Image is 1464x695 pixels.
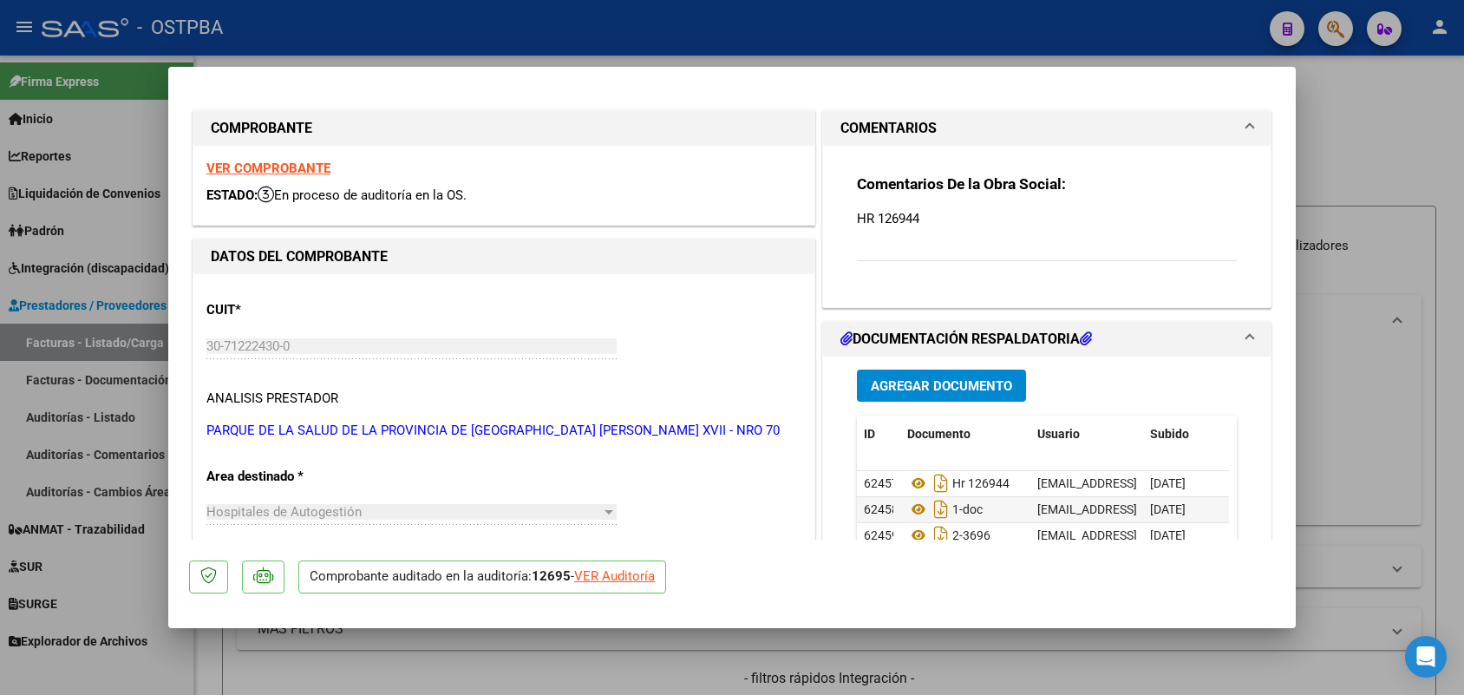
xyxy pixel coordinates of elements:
[871,378,1012,394] span: Agregar Documento
[857,175,1066,193] strong: Comentarios De la Obra Social:
[298,561,666,594] p: Comprobante auditado en la auditoría: -
[857,416,900,453] datatable-header-cell: ID
[907,476,1010,490] span: Hr 126944
[840,329,1092,350] h1: DOCUMENTACIÓN RESPALDATORIA
[206,421,801,441] p: PARQUE DE LA SALUD DE LA PROVINCIA DE [GEOGRAPHIC_DATA] [PERSON_NAME] XVII - NRO 70
[1150,427,1189,441] span: Subido
[206,467,385,487] p: Area destinado *
[907,528,990,542] span: 2-3696
[857,209,1237,228] p: HR 126944
[840,118,937,139] h1: COMENTARIOS
[574,567,655,587] div: VER Auditoría
[900,416,1030,453] datatable-header-cell: Documento
[823,322,1271,357] mat-expansion-panel-header: DOCUMENTACIÓN RESPALDATORIA
[823,111,1271,146] mat-expansion-panel-header: COMENTARIOS
[864,528,899,542] span: 62459
[206,300,385,320] p: CUIT
[864,427,875,441] span: ID
[1030,416,1143,453] datatable-header-cell: Usuario
[258,187,467,203] span: En proceso de auditoría en la OS.
[864,502,899,516] span: 62458
[206,504,362,520] span: Hospitales de Autogestión
[1150,476,1186,490] span: [DATE]
[1037,427,1080,441] span: Usuario
[1037,528,1331,542] span: [EMAIL_ADDRESS][DOMAIN_NAME] - [PERSON_NAME]
[532,568,571,584] strong: 12695
[857,370,1026,402] button: Agregar Documento
[907,502,983,516] span: 1-doc
[1143,416,1230,453] datatable-header-cell: Subido
[930,521,952,549] i: Descargar documento
[930,495,952,523] i: Descargar documento
[1405,636,1447,678] div: Open Intercom Messenger
[1150,528,1186,542] span: [DATE]
[206,187,258,203] span: ESTADO:
[907,427,971,441] span: Documento
[864,476,899,490] span: 62457
[211,120,312,136] strong: COMPROBANTE
[206,389,338,409] div: ANALISIS PRESTADOR
[1037,502,1331,516] span: [EMAIL_ADDRESS][DOMAIN_NAME] - [PERSON_NAME]
[1150,502,1186,516] span: [DATE]
[206,161,330,176] a: VER COMPROBANTE
[211,248,388,265] strong: DATOS DEL COMPROBANTE
[930,469,952,497] i: Descargar documento
[1037,476,1331,490] span: [EMAIL_ADDRESS][DOMAIN_NAME] - [PERSON_NAME]
[823,146,1271,306] div: COMENTARIOS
